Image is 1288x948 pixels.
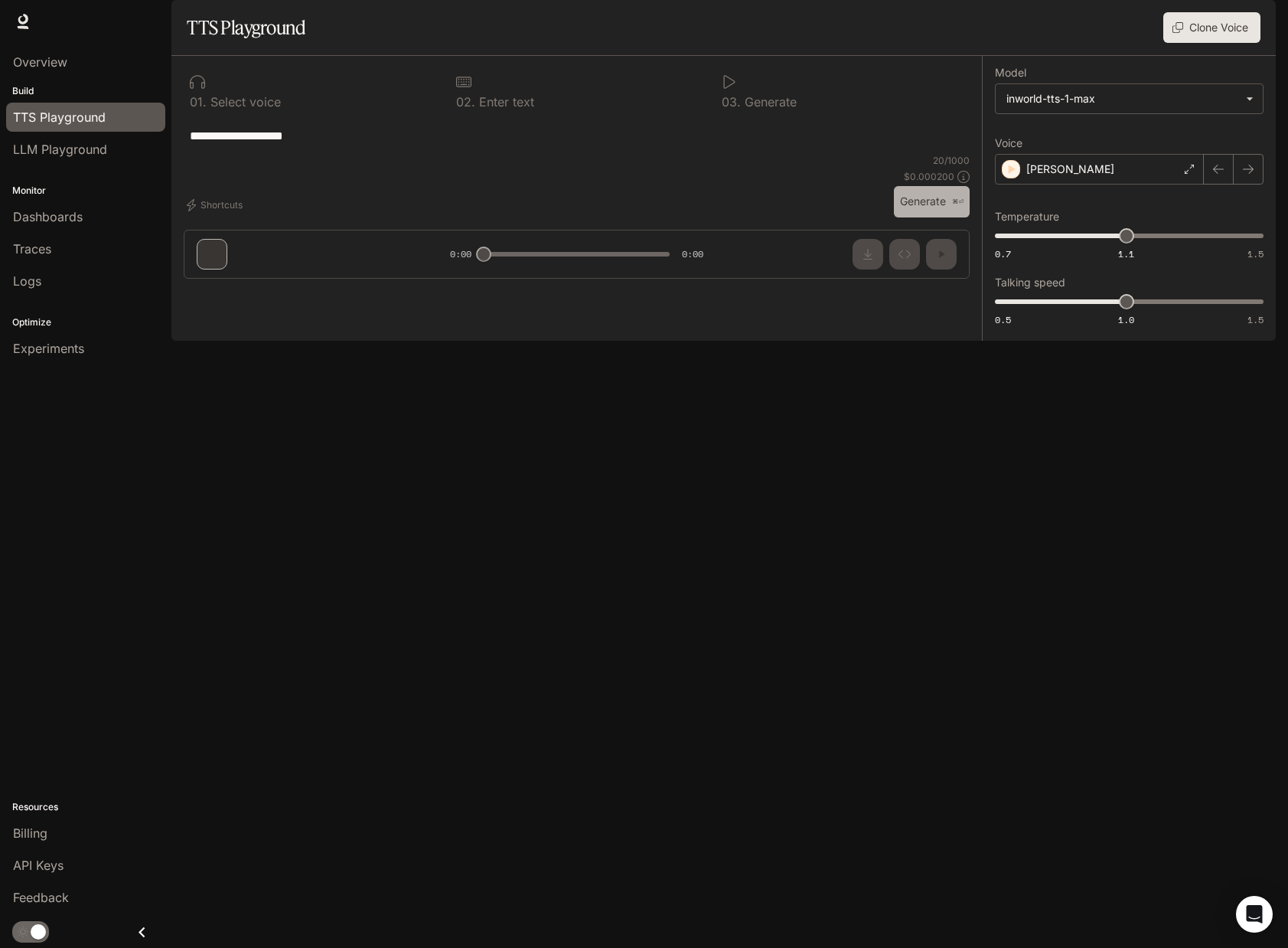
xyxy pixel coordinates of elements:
[995,247,1011,260] span: 0.7
[475,96,534,108] p: Enter text
[995,67,1026,78] p: Model
[1026,162,1114,177] p: [PERSON_NAME]
[184,193,249,217] button: Shortcuts
[894,186,970,217] button: Generate⌘⏎
[995,277,1065,288] p: Talking speed
[1236,896,1273,933] div: Open Intercom Messenger
[1118,247,1134,260] span: 1.1
[1163,12,1260,43] button: Clone Voice
[995,211,1059,222] p: Temperature
[1118,313,1134,326] span: 1.0
[995,313,1011,326] span: 0.5
[207,96,281,108] p: Select voice
[190,96,207,108] p: 0 1 .
[456,96,475,108] p: 0 2 .
[904,170,954,183] p: $ 0.000200
[741,96,797,108] p: Generate
[952,198,964,207] p: ⌘⏎
[996,84,1263,113] div: inworld-tts-1-max
[933,154,970,167] p: 20 / 1000
[1247,313,1264,326] span: 1.5
[995,138,1022,149] p: Voice
[1247,247,1264,260] span: 1.5
[722,96,741,108] p: 0 3 .
[187,12,305,43] h1: TTS Playground
[1006,91,1238,106] div: inworld-tts-1-max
